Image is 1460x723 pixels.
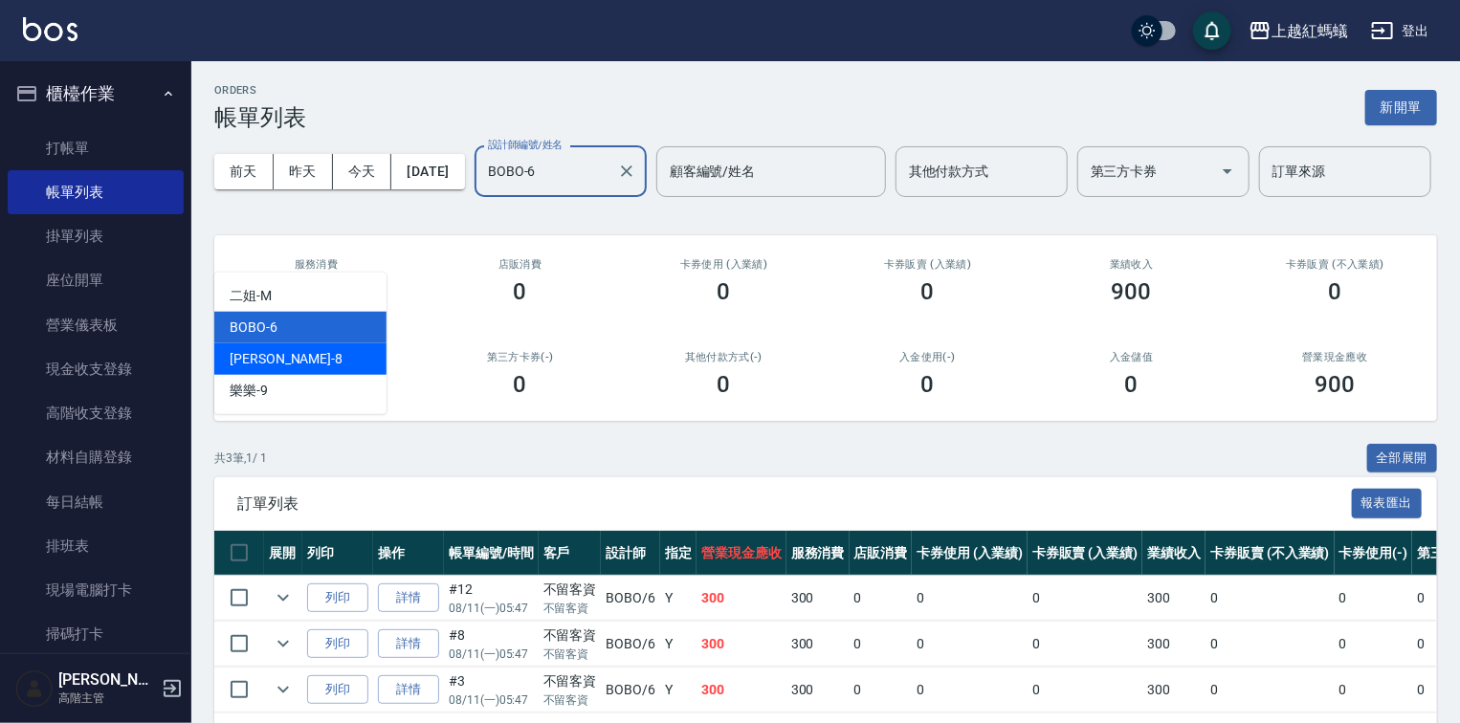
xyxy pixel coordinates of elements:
[850,531,913,576] th: 店販消費
[8,391,184,435] a: 高階收支登錄
[645,351,803,363] h2: 其他付款方式(-)
[58,690,156,707] p: 高階主管
[539,531,602,576] th: 客戶
[1206,576,1334,621] td: 0
[444,622,539,667] td: #8
[786,668,850,712] td: 300
[230,318,277,338] span: BOBO -6
[230,286,272,306] span: 二姐 -M
[214,449,267,467] p: 共 3 筆, 1 / 1
[660,531,697,576] th: 指定
[8,258,184,302] a: 座位開單
[444,668,539,712] td: #3
[660,576,697,621] td: Y
[786,531,850,576] th: 服務消費
[921,278,935,305] h3: 0
[214,154,274,189] button: 前天
[697,668,786,712] td: 300
[543,646,597,663] p: 不留客資
[912,668,1028,712] td: 0
[697,531,786,576] th: 營業現金應收
[1028,531,1143,576] th: 卡券販賣 (入業績)
[449,646,534,663] p: 08/11 (一) 05:47
[660,668,697,712] td: Y
[850,668,913,712] td: 0
[1272,19,1348,43] div: 上越紅螞蟻
[543,600,597,617] p: 不留客資
[786,622,850,667] td: 300
[1206,668,1334,712] td: 0
[8,568,184,612] a: 現場電腦打卡
[543,691,597,709] p: 不留客資
[1212,156,1243,186] button: Open
[1142,622,1206,667] td: 300
[601,668,660,712] td: BOBO /6
[15,669,54,708] img: Person
[660,622,697,667] td: Y
[444,576,539,621] td: #12
[543,580,597,600] div: 不留客資
[269,629,298,658] button: expand row
[1365,98,1437,116] a: 新開單
[718,371,731,398] h3: 0
[697,576,786,621] td: 300
[8,214,184,258] a: 掛單列表
[543,671,597,691] div: 不留客資
[601,576,660,621] td: BOBO /6
[1365,90,1437,125] button: 新開單
[449,600,534,617] p: 08/11 (一) 05:47
[378,583,439,613] a: 詳情
[391,154,464,189] button: [DATE]
[786,576,850,621] td: 300
[488,138,563,152] label: 設計師編號/姓名
[543,625,597,646] div: 不留客資
[850,576,913,621] td: 0
[378,675,439,705] a: 詳情
[307,583,368,613] button: 列印
[1052,258,1210,271] h2: 業績收入
[237,494,1352,514] span: 訂單列表
[1316,371,1356,398] h3: 900
[1335,622,1413,667] td: 0
[214,84,306,97] h2: ORDERS
[441,351,599,363] h2: 第三方卡券(-)
[307,629,368,659] button: 列印
[449,691,534,709] p: 08/11 (一) 05:47
[8,69,184,119] button: 櫃檯作業
[274,154,333,189] button: 昨天
[214,104,306,131] h3: 帳單列表
[912,531,1028,576] th: 卡券使用 (入業績)
[1335,576,1413,621] td: 0
[601,531,660,576] th: 設計師
[1352,493,1423,512] a: 報表匯出
[912,576,1028,621] td: 0
[1329,278,1342,305] h3: 0
[8,347,184,391] a: 現金收支登錄
[1352,489,1423,518] button: 報表匯出
[514,278,527,305] h3: 0
[269,675,298,704] button: expand row
[1142,576,1206,621] td: 300
[1142,668,1206,712] td: 300
[1028,668,1143,712] td: 0
[1125,371,1139,398] h3: 0
[444,531,539,576] th: 帳單編號/時間
[302,531,373,576] th: 列印
[1335,668,1413,712] td: 0
[1256,258,1414,271] h2: 卡券販賣 (不入業績)
[230,381,268,401] span: 樂樂 -9
[1256,351,1414,363] h2: 營業現金應收
[912,622,1028,667] td: 0
[1193,11,1231,50] button: save
[1206,531,1334,576] th: 卡券販賣 (不入業績)
[1052,351,1210,363] h2: 入金儲值
[8,480,184,524] a: 每日結帳
[23,17,77,41] img: Logo
[237,258,395,271] h3: 服務消費
[8,170,184,214] a: 帳單列表
[1335,531,1413,576] th: 卡券使用(-)
[849,351,1007,363] h2: 入金使用(-)
[1206,622,1334,667] td: 0
[333,154,392,189] button: 今天
[264,531,302,576] th: 展開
